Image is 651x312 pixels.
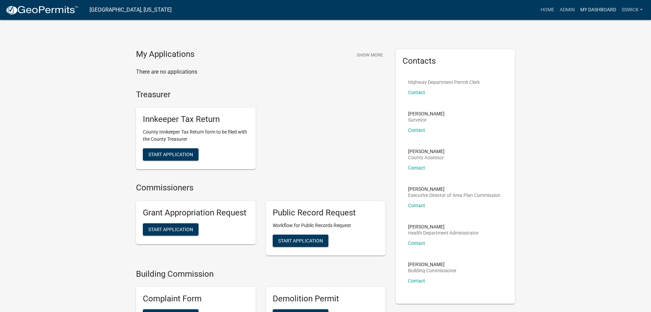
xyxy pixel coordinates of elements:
[408,127,425,133] a: Contact
[354,49,385,61] button: Show More
[408,149,445,154] p: [PERSON_NAME]
[408,111,445,116] p: [PERSON_NAME]
[273,235,328,247] button: Start Application
[273,222,379,229] p: Workflow for Public Records Request
[557,3,578,16] a: Admin
[408,203,425,208] a: Contact
[143,148,199,161] button: Start Application
[408,80,480,85] p: Highway Department Permit Clerk
[143,223,199,236] button: Start Application
[136,49,194,60] h4: My Applications
[408,193,500,198] p: Executive Director of Area Plan Commission
[143,128,249,143] p: County Innkeeper Tax Return form to be filed with the County Treasurer
[408,165,425,171] a: Contact
[90,4,172,16] a: [GEOGRAPHIC_DATA], [US_STATE]
[136,269,385,279] h4: Building Commission
[619,3,646,16] a: sswick
[538,3,557,16] a: Home
[136,90,385,100] h4: Treasurer
[143,294,249,304] h5: Complaint Form
[408,278,425,284] a: Contact
[578,3,619,16] a: My Dashboard
[408,240,425,246] a: Contact
[408,187,500,191] p: [PERSON_NAME]
[143,208,249,218] h5: Grant Appropriation Request
[136,183,385,193] h4: Commissioners
[143,114,249,124] h5: Innkeeper Tax Return
[408,90,425,95] a: Contact
[408,268,457,273] p: Building Commissioner
[403,56,508,66] h5: Contacts
[136,68,385,76] p: There are no applications
[408,262,457,267] p: [PERSON_NAME]
[273,294,379,304] h5: Demolition Permit
[408,224,479,229] p: [PERSON_NAME]
[278,238,323,243] span: Start Application
[273,208,379,218] h5: Public Record Request
[148,152,193,157] span: Start Application
[408,155,445,160] p: County Assessor
[148,226,193,232] span: Start Application
[408,230,479,235] p: Health Department Administrator
[408,117,445,122] p: Surveyor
